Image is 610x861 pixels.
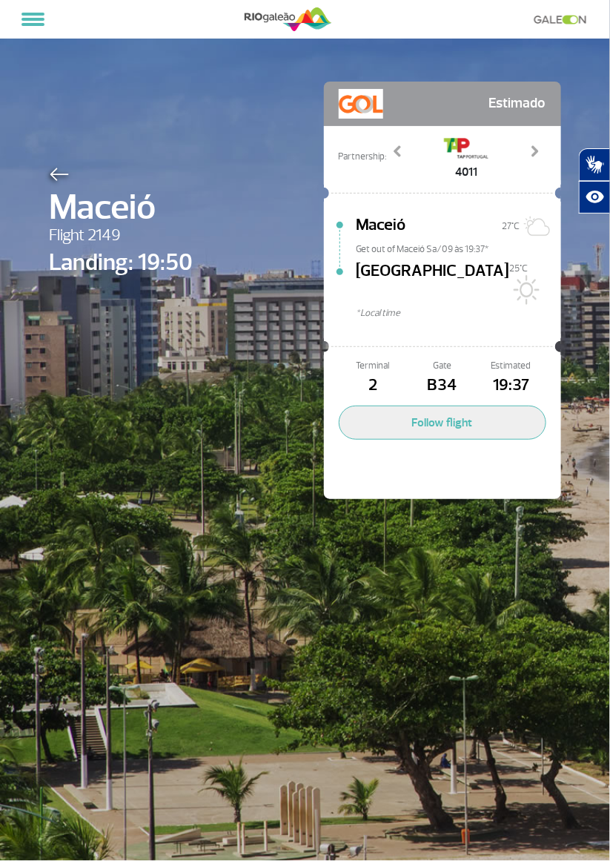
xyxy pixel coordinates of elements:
button: Follow flight [339,406,546,440]
button: Abrir tradutor de língua de sinais. [579,148,610,181]
span: Estimated [477,359,546,373]
span: 19:37 [477,373,546,398]
span: Partnership: [339,150,387,164]
span: Maceió [356,213,406,243]
span: B34 [408,373,477,398]
span: * Local time [356,306,561,320]
span: 2 [339,373,408,398]
span: 4011 [444,163,488,181]
button: Abrir recursos assistivos. [579,181,610,214]
span: Landing: 19:50 [50,245,193,280]
img: Sol com algumas nuvens [520,211,550,241]
span: Gate [408,359,477,373]
div: Plugin de acessibilidade da Hand Talk. [579,148,610,214]
span: 25°C [510,263,528,274]
span: Get out of Maceió Sa/09 às 19:37* [356,243,561,253]
span: Estimado [489,89,546,119]
span: Maceió [50,181,193,234]
span: 27°C [503,220,520,232]
span: Flight 2149 [50,223,193,248]
span: [GEOGRAPHIC_DATA] [356,259,510,306]
img: Sol [510,275,540,305]
span: Terminal [339,359,408,373]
